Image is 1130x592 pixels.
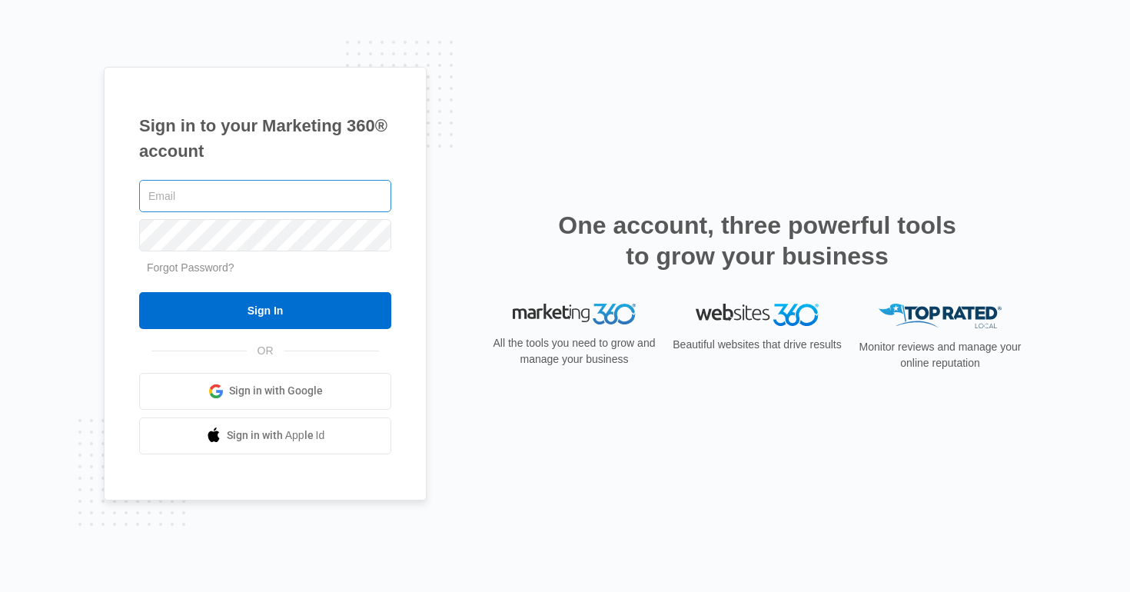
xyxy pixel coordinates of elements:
p: All the tools you need to grow and manage your business [488,335,660,368]
h1: Sign in to your Marketing 360® account [139,113,391,164]
p: Beautiful websites that drive results [671,337,843,353]
h2: One account, three powerful tools to grow your business [553,210,961,271]
span: Sign in with Google [229,383,323,399]
a: Sign in with Google [139,373,391,410]
img: Top Rated Local [879,304,1002,329]
img: Marketing 360 [513,304,636,325]
img: Websites 360 [696,304,819,326]
p: Monitor reviews and manage your online reputation [854,339,1026,371]
span: OR [247,343,284,359]
input: Email [139,180,391,212]
a: Sign in with Apple Id [139,417,391,454]
input: Sign In [139,292,391,329]
span: Sign in with Apple Id [227,427,325,444]
a: Forgot Password? [147,261,234,274]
